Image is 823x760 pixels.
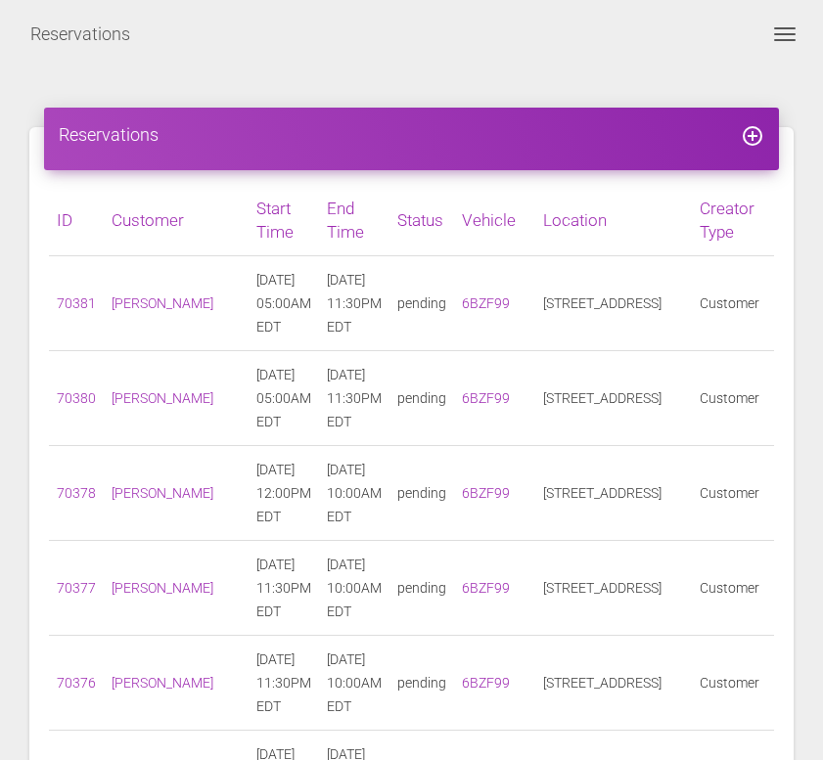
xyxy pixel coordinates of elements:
[535,541,692,636] td: [STREET_ADDRESS]
[249,351,319,446] td: [DATE] 05:00AM EDT
[112,390,213,406] a: [PERSON_NAME]
[249,185,319,256] th: Start Time
[389,256,454,351] td: pending
[462,675,510,691] a: 6BZF99
[319,636,389,731] td: [DATE] 10:00AM EDT
[49,185,104,256] th: ID
[112,295,213,311] a: [PERSON_NAME]
[319,446,389,541] td: [DATE] 10:00AM EDT
[389,185,454,256] th: Status
[57,675,96,691] a: 70376
[389,351,454,446] td: pending
[112,675,213,691] a: [PERSON_NAME]
[389,636,454,731] td: pending
[249,541,319,636] td: [DATE] 11:30PM EDT
[741,124,764,148] i: add_circle_outline
[319,256,389,351] td: [DATE] 11:30PM EDT
[57,485,96,501] a: 70378
[462,485,510,501] a: 6BZF99
[389,541,454,636] td: pending
[389,446,454,541] td: pending
[692,185,774,256] th: Creator Type
[57,580,96,596] a: 70377
[692,256,774,351] td: Customer
[462,295,510,311] a: 6BZF99
[112,580,213,596] a: [PERSON_NAME]
[692,446,774,541] td: Customer
[535,636,692,731] td: [STREET_ADDRESS]
[319,351,389,446] td: [DATE] 11:30PM EDT
[249,636,319,731] td: [DATE] 11:30PM EDT
[535,256,692,351] td: [STREET_ADDRESS]
[462,390,510,406] a: 6BZF99
[319,541,389,636] td: [DATE] 10:00AM EDT
[454,185,535,256] th: Vehicle
[57,390,96,406] a: 70380
[535,351,692,446] td: [STREET_ADDRESS]
[692,636,774,731] td: Customer
[112,485,213,501] a: [PERSON_NAME]
[59,122,764,147] h4: Reservations
[30,10,130,59] a: Reservations
[741,124,764,145] a: add_circle_outline
[249,446,319,541] td: [DATE] 12:00PM EDT
[761,22,808,46] button: Toggle navigation
[462,580,510,596] a: 6BZF99
[319,185,389,256] th: End Time
[692,541,774,636] td: Customer
[535,446,692,541] td: [STREET_ADDRESS]
[692,351,774,446] td: Customer
[104,185,249,256] th: Customer
[57,295,96,311] a: 70381
[535,185,692,256] th: Location
[249,256,319,351] td: [DATE] 05:00AM EDT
